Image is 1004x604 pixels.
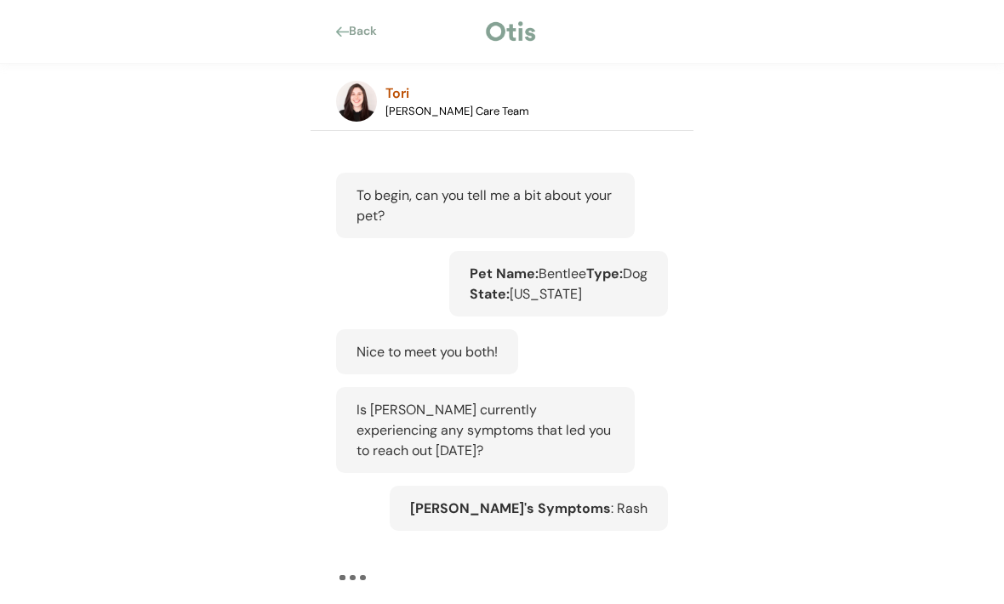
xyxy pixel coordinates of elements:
[336,329,518,374] div: Nice to meet you both!
[449,251,668,316] div: Bentlee Dog [US_STATE]
[410,499,611,517] strong: [PERSON_NAME]'s Symptoms
[349,23,387,40] div: Back
[385,104,529,119] div: [PERSON_NAME] Care Team
[390,486,668,531] div: : Rash
[586,265,623,282] strong: Type:
[470,265,539,282] strong: Pet Name:
[470,285,510,303] strong: State:
[385,83,409,104] div: Tori
[336,387,635,473] div: Is [PERSON_NAME] currently experiencing any symptoms that led you to reach out [DATE]?
[336,173,635,238] div: To begin, can you tell me a bit about your pet?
